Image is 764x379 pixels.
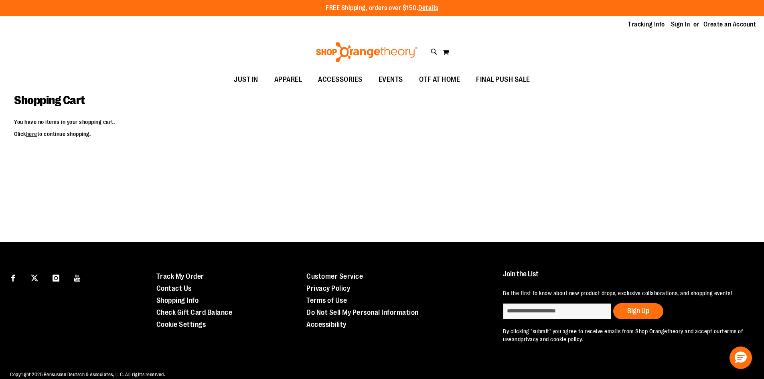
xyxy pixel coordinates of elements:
[730,347,752,369] button: Hello, have a question? Let’s chat.
[627,307,649,315] span: Sign Up
[14,93,85,107] span: Shopping Cart
[306,320,347,328] a: Accessibility
[156,308,233,316] a: Check Gift Card Balance
[419,71,460,89] span: OTF AT HOME
[234,71,258,89] span: JUST IN
[703,20,756,29] a: Create an Account
[274,71,302,89] span: APPAREL
[306,284,350,292] a: Privacy Policy
[156,284,192,292] a: Contact Us
[310,71,371,89] a: ACCESSORIES
[468,71,538,89] a: FINAL PUSH SALE
[503,328,743,343] a: terms of use
[306,308,419,316] a: Do Not Sell My Personal Information
[503,289,746,297] p: Be the first to know about new product drops, exclusive collaborations, and shopping events!
[418,4,438,12] a: Details
[503,270,746,285] h4: Join the List
[379,71,403,89] span: EVENTS
[26,131,37,137] a: here
[628,20,665,29] a: Tracking Info
[318,71,363,89] span: ACCESSORIES
[326,4,438,13] p: FREE Shipping, orders over $150.
[6,270,20,284] a: Visit our Facebook page
[31,274,38,282] img: Twitter
[226,71,266,89] a: JUST IN
[49,270,63,284] a: Visit our Instagram page
[156,272,204,280] a: Track My Order
[521,336,583,343] a: privacy and cookie policy.
[156,320,206,328] a: Cookie Settings
[266,71,310,89] a: APPAREL
[371,71,411,89] a: EVENTS
[613,303,663,319] button: Sign Up
[503,303,611,319] input: enter email
[10,372,165,377] span: Copyright 2025 Bensussen Deutsch & Associates, LLC. All rights reserved.
[306,296,347,304] a: Terms of Use
[503,327,746,343] p: By clicking "submit" you agree to receive emails from Shop Orangetheory and accept our and
[28,270,42,284] a: Visit our X page
[476,71,530,89] span: FINAL PUSH SALE
[315,42,419,62] img: Shop Orangetheory
[14,118,750,126] p: You have no items in your shopping cart.
[671,20,690,29] a: Sign In
[306,272,363,280] a: Customer Service
[411,71,468,89] a: OTF AT HOME
[71,270,85,284] a: Visit our Youtube page
[14,130,750,138] p: Click to continue shopping.
[156,296,199,304] a: Shopping Info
